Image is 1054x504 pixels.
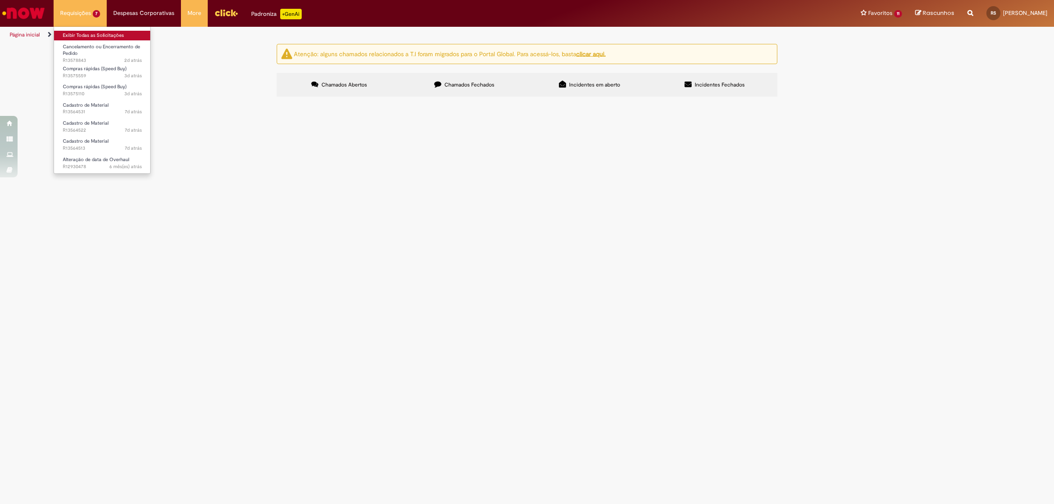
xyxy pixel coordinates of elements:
time: 29/09/2025 10:06:31 [124,72,142,79]
span: Favoritos [868,9,892,18]
div: Padroniza [251,9,302,19]
a: Aberto R13578843 : Cancelamento ou Encerramento de Pedido [54,42,151,61]
time: 29/09/2025 08:56:41 [124,90,142,97]
span: [PERSON_NAME] [1003,9,1047,17]
span: 11 [894,10,902,18]
img: click_logo_yellow_360x200.png [214,6,238,19]
span: More [188,9,201,18]
span: RS [991,10,996,16]
span: Requisições [60,9,91,18]
ul: Trilhas de página [7,27,696,43]
span: R12930478 [63,163,142,170]
a: Aberto R13564531 : Cadastro de Material [54,101,151,117]
span: Despesas Corporativas [113,9,174,18]
span: Compras rápidas (Speed Buy) [63,83,126,90]
span: 7 [93,10,100,18]
span: 7d atrás [125,127,142,133]
span: 6 mês(es) atrás [109,163,142,170]
span: Cadastro de Material [63,102,108,108]
span: 3d atrás [124,90,142,97]
a: Aberto R13564513 : Cadastro de Material [54,137,151,153]
span: R13564531 [63,108,142,115]
span: R13575110 [63,90,142,97]
a: Aberto R12930478 : Alteração de data de Overhaul [54,155,151,171]
a: Aberto R13575559 : Compras rápidas (Speed Buy) [54,64,151,80]
span: 2d atrás [124,57,142,64]
a: Aberto R13564522 : Cadastro de Material [54,119,151,135]
span: Incidentes Fechados [695,81,745,88]
a: Rascunhos [915,9,954,18]
img: ServiceNow [1,4,46,22]
span: R13564513 [63,145,142,152]
span: Cadastro de Material [63,120,108,126]
span: 7d atrás [125,108,142,115]
span: R13575559 [63,72,142,79]
time: 24/09/2025 17:38:28 [125,145,142,151]
time: 24/09/2025 17:40:43 [125,108,142,115]
span: Chamados Fechados [444,81,495,88]
a: clicar aqui. [576,50,606,58]
span: R13578843 [63,57,142,64]
time: 10/04/2025 17:54:25 [109,163,142,170]
span: Compras rápidas (Speed Buy) [63,65,126,72]
a: Página inicial [10,31,40,38]
span: 3d atrás [124,72,142,79]
span: Cancelamento ou Encerramento de Pedido [63,43,140,57]
span: R13564522 [63,127,142,134]
span: Chamados Abertos [321,81,367,88]
p: +GenAi [280,9,302,19]
span: Cadastro de Material [63,138,108,144]
span: Alteração de data de Overhaul [63,156,129,163]
a: Aberto R13575110 : Compras rápidas (Speed Buy) [54,82,151,98]
span: Incidentes em aberto [569,81,620,88]
a: Exibir Todas as Solicitações [54,31,151,40]
span: Rascunhos [923,9,954,17]
ng-bind-html: Atenção: alguns chamados relacionados a T.I foram migrados para o Portal Global. Para acessá-los,... [294,50,606,58]
time: 29/09/2025 18:26:06 [124,57,142,64]
span: 7d atrás [125,145,142,151]
time: 24/09/2025 17:39:24 [125,127,142,133]
ul: Requisições [54,26,151,174]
